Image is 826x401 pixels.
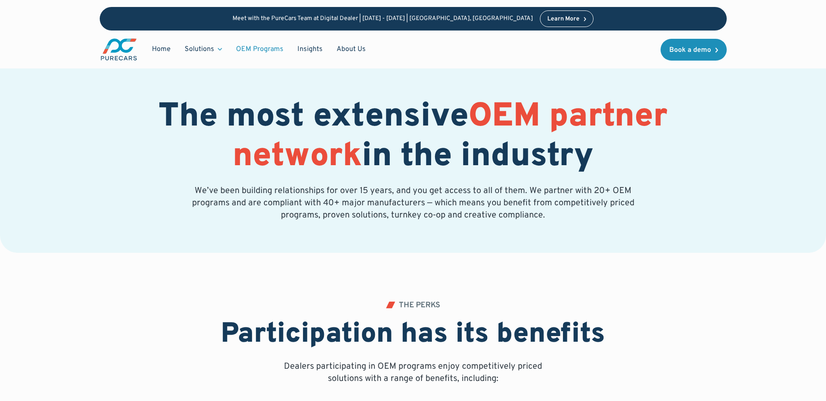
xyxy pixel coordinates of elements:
div: Book a demo [669,47,711,54]
span: OEM partner network [233,96,668,178]
div: Solutions [178,41,229,58]
div: Learn More [547,16,580,22]
p: Dealers participating in OEM programs enjoy competitively priced solutions with a range of benefi... [281,360,546,385]
a: Insights [290,41,330,58]
img: purecars logo [100,37,138,61]
a: main [100,37,138,61]
h1: The most extensive in the industry [100,98,727,177]
a: About Us [330,41,373,58]
p: We’ve been building relationships for over 15 years, and you get access to all of them. We partne... [190,185,636,221]
div: Solutions [185,44,214,54]
p: Meet with the PureCars Team at Digital Dealer | [DATE] - [DATE] | [GEOGRAPHIC_DATA], [GEOGRAPHIC_... [233,15,533,23]
a: OEM Programs [229,41,290,58]
a: Home [145,41,178,58]
h2: Participation has its benefits [221,318,605,352]
div: THE PERKS [399,302,440,309]
a: Learn More [540,10,594,27]
a: Book a demo [661,39,727,61]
